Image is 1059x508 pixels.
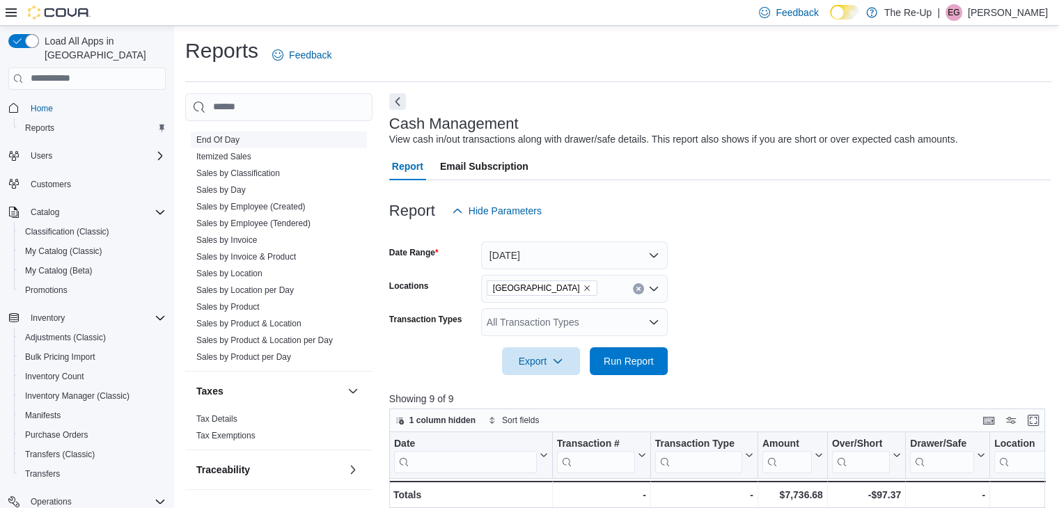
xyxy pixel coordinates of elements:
[14,445,171,464] button: Transfers (Classic)
[19,282,166,299] span: Promotions
[762,437,812,473] div: Amount
[196,301,260,312] span: Sales by Product
[196,268,262,279] span: Sales by Location
[25,176,77,193] a: Customers
[390,412,481,429] button: 1 column hidden
[31,207,59,218] span: Catalog
[196,269,262,278] a: Sales by Location
[832,437,890,450] div: Over/Short
[910,437,974,473] div: Drawer/Safe
[19,120,166,136] span: Reports
[1003,412,1019,429] button: Display options
[196,335,333,345] a: Sales by Product & Location per Day
[469,204,542,218] span: Hide Parameters
[389,203,435,219] h3: Report
[196,201,306,212] span: Sales by Employee (Created)
[196,463,250,477] h3: Traceability
[510,347,572,375] span: Export
[25,100,58,117] a: Home
[196,168,280,179] span: Sales by Classification
[648,283,659,294] button: Open list of options
[196,251,296,262] span: Sales by Invoice & Product
[19,329,166,346] span: Adjustments (Classic)
[39,34,166,62] span: Load All Apps in [GEOGRAPHIC_DATA]
[19,368,166,385] span: Inventory Count
[25,310,70,326] button: Inventory
[25,246,102,257] span: My Catalog (Classic)
[633,283,644,294] button: Clear input
[556,486,645,503] div: -
[14,347,171,367] button: Bulk Pricing Import
[25,371,84,382] span: Inventory Count
[14,425,171,445] button: Purchase Orders
[25,429,88,440] span: Purchase Orders
[14,386,171,406] button: Inventory Manager (Classic)
[556,437,634,450] div: Transaction #
[196,414,237,424] a: Tax Details
[196,252,296,262] a: Sales by Invoice & Product
[19,388,135,404] a: Inventory Manager (Classic)
[483,412,544,429] button: Sort fields
[196,185,246,195] a: Sales by Day
[502,347,580,375] button: Export
[25,390,130,402] span: Inventory Manager (Classic)
[590,347,668,375] button: Run Report
[14,406,171,425] button: Manifests
[196,235,257,246] span: Sales by Invoice
[196,384,342,398] button: Taxes
[25,148,58,164] button: Users
[25,175,166,193] span: Customers
[556,437,634,473] div: Transaction # URL
[389,280,429,292] label: Locations
[19,282,73,299] a: Promotions
[25,468,60,479] span: Transfers
[196,134,240,145] span: End Of Day
[583,284,591,292] button: Remove Bartlesville from selection in this group
[25,410,61,421] span: Manifests
[196,202,306,212] a: Sales by Employee (Created)
[25,265,93,276] span: My Catalog (Beta)
[19,329,111,346] a: Adjustments (Classic)
[14,118,171,138] button: Reports
[409,415,476,426] span: 1 column hidden
[394,437,537,450] div: Date
[762,486,823,503] div: $7,736.68
[440,152,528,180] span: Email Subscription
[502,415,539,426] span: Sort fields
[25,310,166,326] span: Inventory
[937,4,940,21] p: |
[196,351,291,363] span: Sales by Product per Day
[196,302,260,312] a: Sales by Product
[655,486,753,503] div: -
[196,352,291,362] a: Sales by Product per Day
[25,226,109,237] span: Classification (Classic)
[345,383,361,399] button: Taxes
[389,116,519,132] h3: Cash Management
[655,437,753,473] button: Transaction Type
[196,384,223,398] h3: Taxes
[19,368,90,385] a: Inventory Count
[19,446,100,463] a: Transfers (Classic)
[196,285,294,295] a: Sales by Location per Day
[196,285,294,296] span: Sales by Location per Day
[946,4,962,21] div: Elliot Grunden
[3,203,171,222] button: Catalog
[830,19,831,20] span: Dark Mode
[3,174,171,194] button: Customers
[19,466,166,482] span: Transfers
[762,437,812,450] div: Amount
[28,6,91,19] img: Cova
[3,146,171,166] button: Users
[25,332,106,343] span: Adjustments (Classic)
[196,184,246,196] span: Sales by Day
[389,93,406,110] button: Next
[14,261,171,280] button: My Catalog (Beta)
[31,179,71,190] span: Customers
[25,122,54,134] span: Reports
[31,496,72,507] span: Operations
[446,197,547,225] button: Hide Parameters
[394,437,537,473] div: Date
[196,219,311,228] a: Sales by Employee (Tendered)
[25,285,68,296] span: Promotions
[487,280,597,296] span: Bartlesville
